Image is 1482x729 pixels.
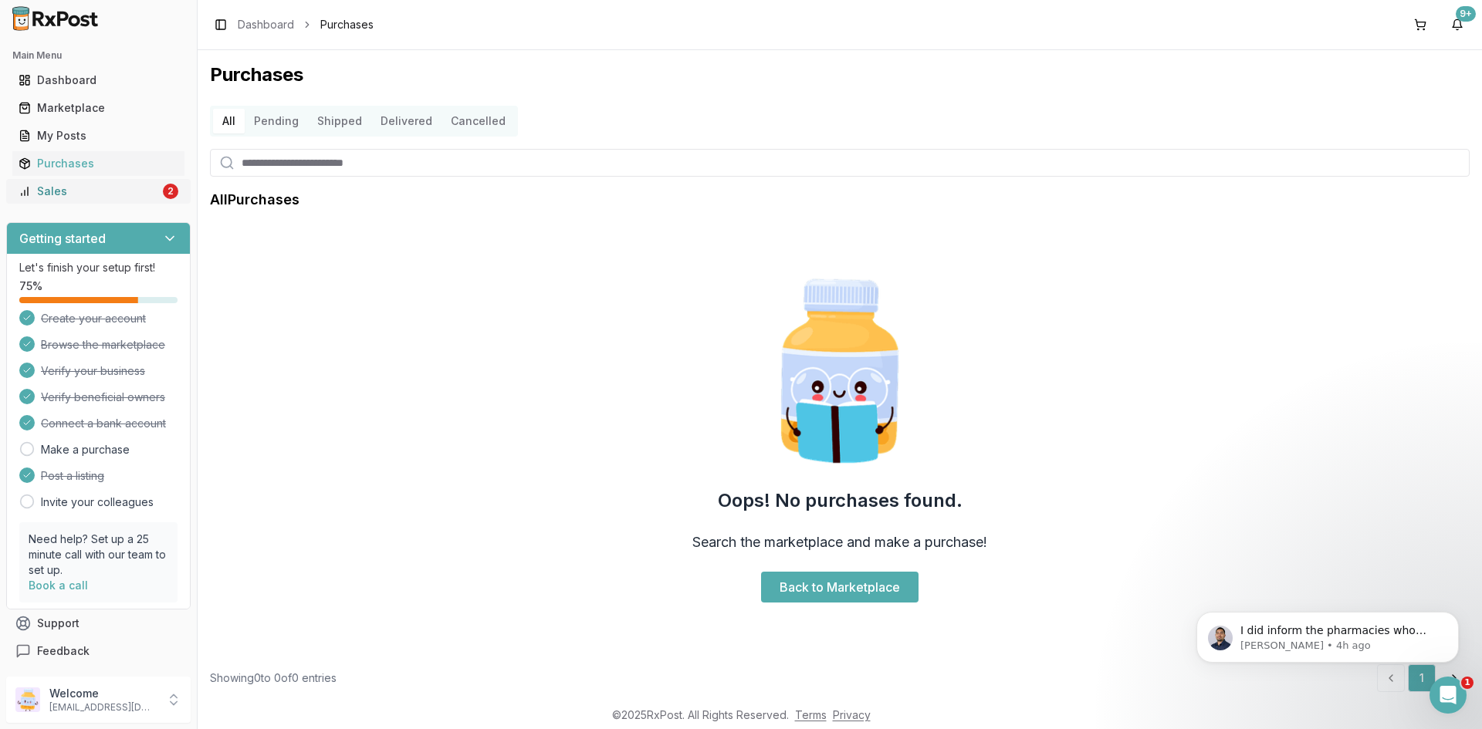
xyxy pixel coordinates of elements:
[41,390,165,405] span: Verify beneficial owners
[6,68,191,93] button: Dashboard
[41,494,154,510] a: Invite your colleagues
[238,17,374,32] nav: breadcrumb
[1456,6,1476,22] div: 9+
[308,109,371,133] button: Shipped
[210,62,1470,87] h1: Purchases
[1173,579,1482,687] iframe: Intercom notifications message
[41,468,104,484] span: Post a listing
[12,94,184,122] a: Marketplace
[210,189,299,211] h1: All Purchases
[12,49,184,62] h2: Main Menu
[19,128,178,143] div: My Posts
[6,96,191,120] button: Marketplace
[19,184,160,199] div: Sales
[795,708,827,721] a: Terms
[245,109,308,133] button: Pending
[19,156,178,171] div: Purchases
[761,572,919,602] a: Back to Marketplace
[442,109,515,133] button: Cancelled
[49,701,157,714] p: [EMAIL_ADDRESS][DOMAIN_NAME]
[213,109,245,133] button: All
[19,229,106,248] h3: Getting started
[29,532,168,578] p: Need help? Set up a 25 minute call with our team to set up.
[6,123,191,148] button: My Posts
[12,150,184,177] a: Purchases
[19,260,178,275] p: Let's finish your setup first!
[49,686,157,701] p: Welcome
[41,363,145,379] span: Verify your business
[6,609,191,637] button: Support
[15,687,40,712] img: User avatar
[210,670,337,686] div: Showing 0 to 0 of 0 entries
[19,278,42,294] span: 75 %
[371,109,442,133] button: Delivered
[41,311,146,326] span: Create your account
[718,488,963,513] h2: Oops! No purchases found.
[29,579,88,592] a: Book a call
[6,6,105,31] img: RxPost Logo
[41,416,166,431] span: Connect a bank account
[1445,12,1470,37] button: 9+
[741,272,939,470] img: Smart Pill Bottle
[320,17,374,32] span: Purchases
[833,708,871,721] a: Privacy
[37,643,90,659] span: Feedback
[12,122,184,150] a: My Posts
[1461,677,1474,689] span: 1
[6,179,191,204] button: Sales2
[6,637,191,665] button: Feedback
[41,442,130,457] a: Make a purchase
[19,73,178,88] div: Dashboard
[692,532,987,553] h3: Search the marketplace and make a purchase!
[6,151,191,176] button: Purchases
[1430,677,1467,714] iframe: Intercom live chat
[12,177,184,205] a: Sales2
[238,17,294,32] a: Dashboard
[12,66,184,94] a: Dashboard
[41,337,165,353] span: Browse the marketplace
[163,184,178,199] div: 2
[19,100,178,116] div: Marketplace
